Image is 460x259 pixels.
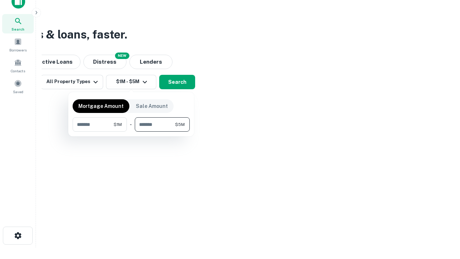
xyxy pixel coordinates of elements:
[114,121,122,128] span: $1M
[130,117,132,132] div: -
[175,121,185,128] span: $5M
[136,102,168,110] p: Sale Amount
[424,201,460,236] iframe: Chat Widget
[78,102,124,110] p: Mortgage Amount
